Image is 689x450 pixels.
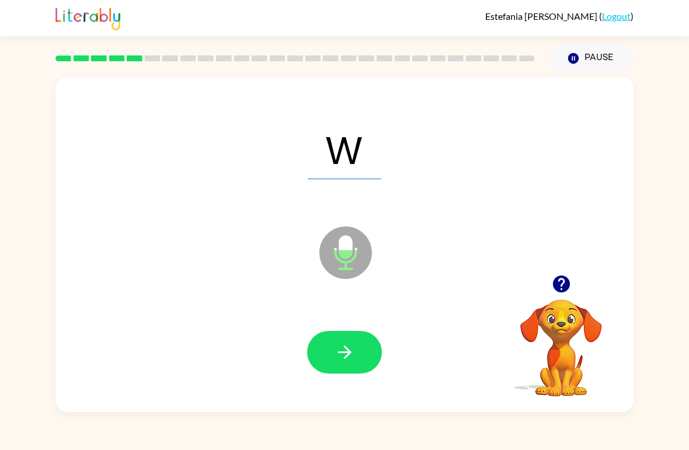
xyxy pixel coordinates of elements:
video: Your browser must support playing .mp4 files to use Literably. Please try using another browser. [503,281,620,398]
button: Pause [549,45,634,72]
a: Logout [602,11,631,22]
img: Literably [55,5,120,30]
span: Estefania [PERSON_NAME] [485,11,599,22]
div: ( ) [485,11,634,22]
span: W [308,118,381,179]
